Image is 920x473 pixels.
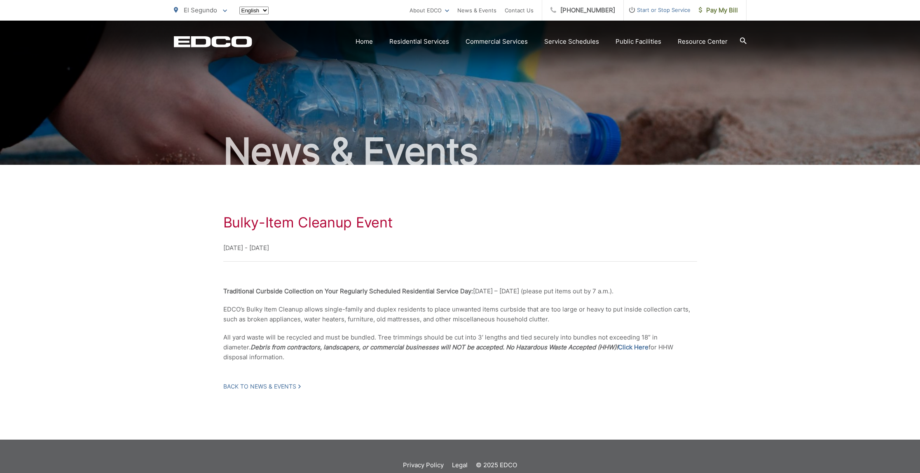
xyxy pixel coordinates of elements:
[239,7,269,14] select: Select a language
[544,37,599,47] a: Service Schedules
[476,460,517,470] p: © 2025 EDCO
[250,343,618,351] em: Debris from contractors, landscapers, or commercial businesses will NOT be accepted. No Hazardous...
[184,6,217,14] span: El Segundo
[223,383,301,390] a: Back to News & Events
[616,37,661,47] a: Public Facilities
[356,37,373,47] a: Home
[389,37,449,47] a: Residential Services
[174,131,747,172] h2: News & Events
[223,243,697,253] p: [DATE] - [DATE]
[410,5,449,15] a: About EDCO
[174,36,252,47] a: EDCD logo. Return to the homepage.
[505,5,534,15] a: Contact Us
[452,460,468,470] a: Legal
[618,342,648,352] a: Click Here
[678,37,728,47] a: Resource Center
[223,286,697,296] p: [DATE] – [DATE] (please put items out by 7 a.m.).
[403,460,444,470] a: Privacy Policy
[223,214,697,231] h1: Bulky-Item Cleanup Event
[457,5,496,15] a: News & Events
[223,287,473,295] strong: Traditional Curbside Collection on Your Regularly Scheduled Residential Service Day:
[699,5,738,15] span: Pay My Bill
[223,304,697,324] p: EDCO’s Bulky Item Cleanup allows single-family and duplex residents to place unwanted items curbs...
[466,37,528,47] a: Commercial Services
[223,333,697,362] p: All yard waste will be recycled and must be bundled. Tree trimmings should be cut into 3’ lengths...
